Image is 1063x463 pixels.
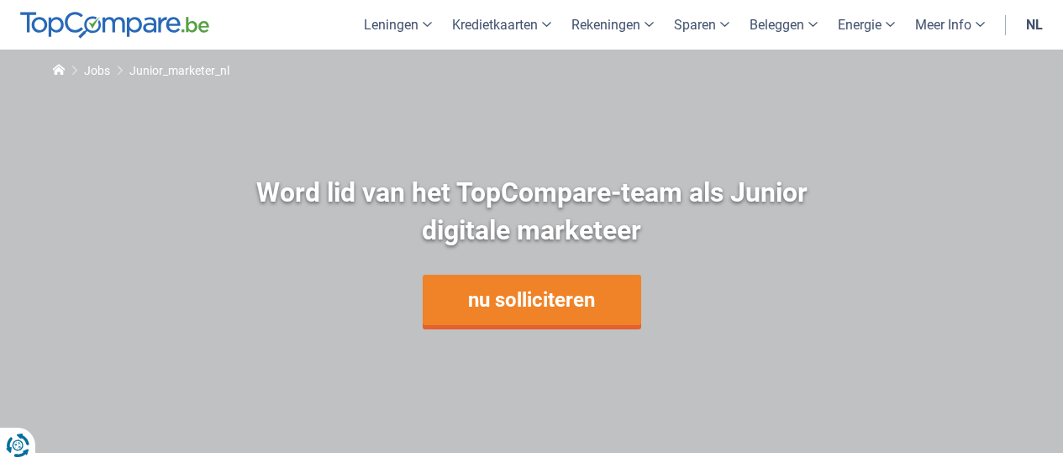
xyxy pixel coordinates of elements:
a: Jobs [84,64,110,77]
h1: Word lid van het TopCompare-team als Junior digitale marketeer [213,174,851,250]
a: nu solliciteren [423,275,641,325]
span: Junior_marketer_nl [129,64,229,77]
img: TopCompare [20,12,209,39]
a: Home [53,64,65,77]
